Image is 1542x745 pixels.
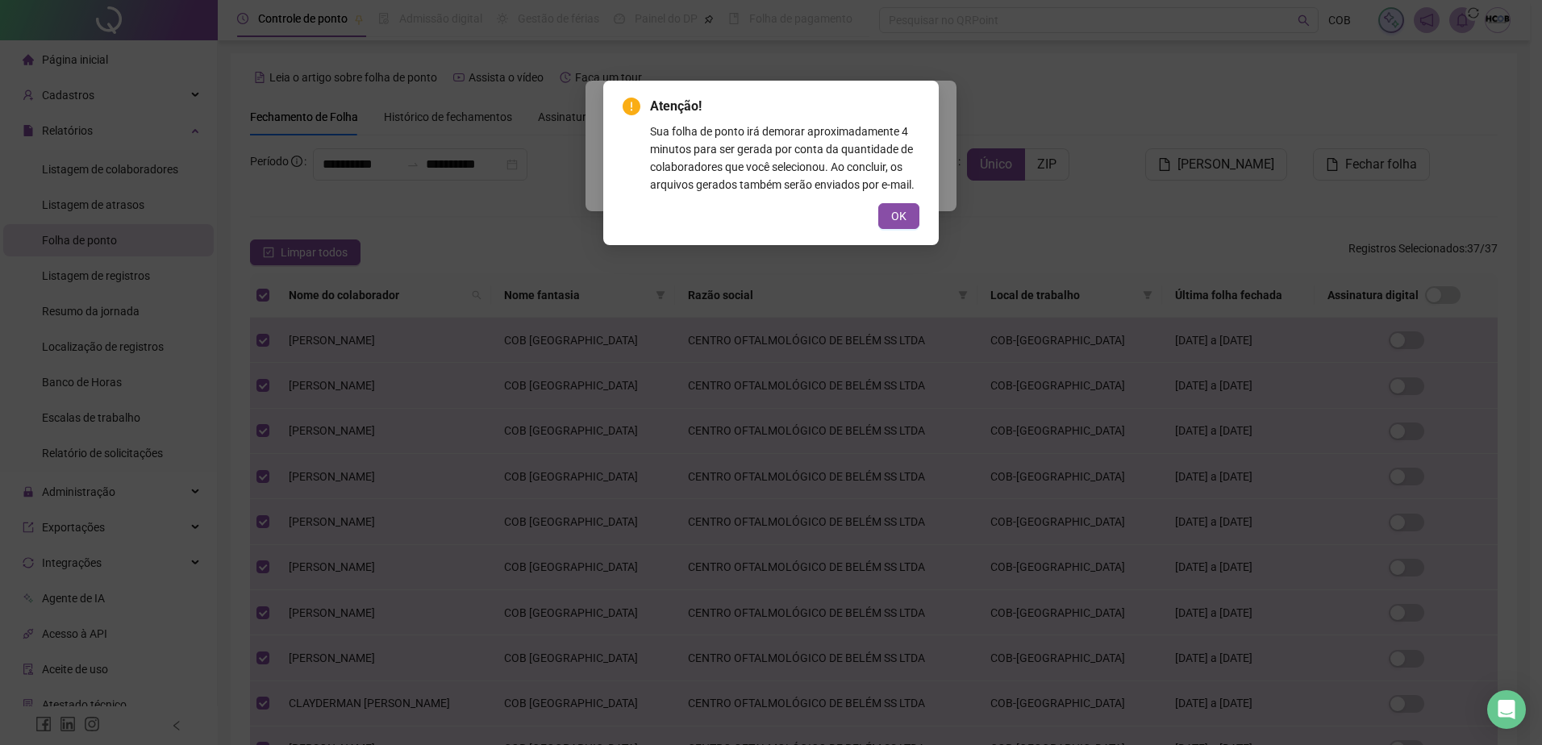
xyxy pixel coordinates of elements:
button: OK [878,203,919,229]
span: exclamation-circle [623,98,640,115]
div: Open Intercom Messenger [1487,690,1526,729]
span: OK [891,207,906,225]
span: Atenção! [650,97,919,116]
div: Sua folha de ponto irá demorar aproximadamente 4 minutos para ser gerada por conta da quantidade ... [650,123,919,194]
